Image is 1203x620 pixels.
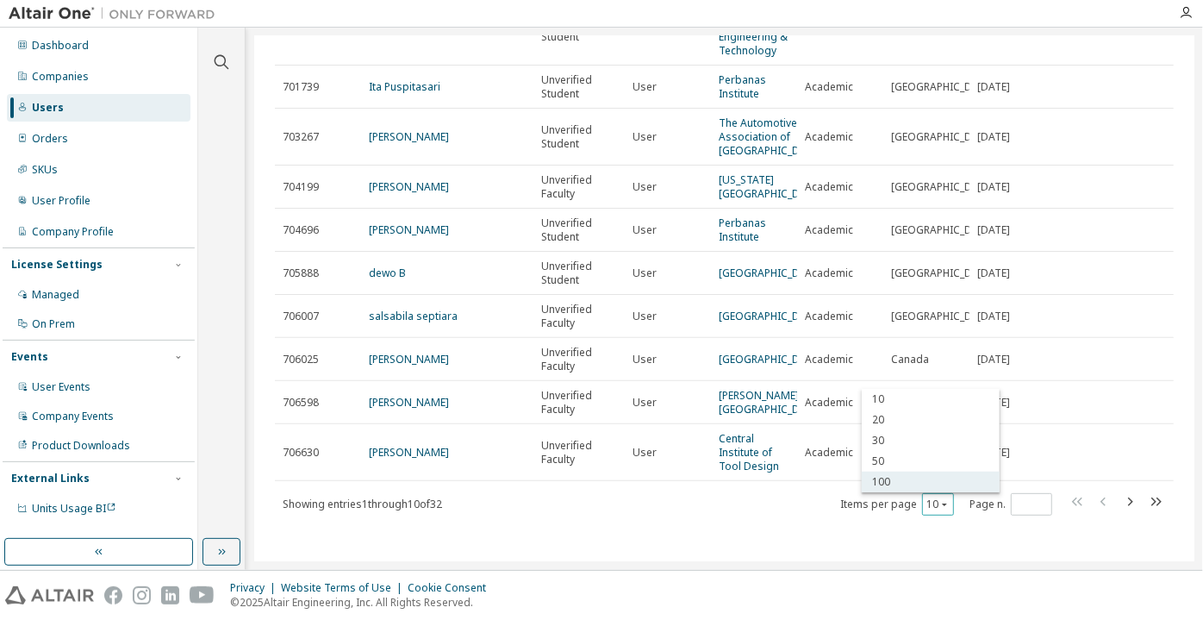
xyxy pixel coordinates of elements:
div: 50 [862,451,1000,472]
a: Perbanas Institute [719,216,766,244]
a: [PERSON_NAME] [369,179,449,194]
span: Unverified Faculty [541,439,617,467]
div: 20 [862,410,1000,430]
span: [GEOGRAPHIC_DATA] [891,130,994,144]
div: Users [32,101,64,115]
div: Privacy [230,581,281,595]
span: Unverified Student [541,73,617,101]
button: 10 [926,498,950,511]
div: 100 [862,472,1000,492]
span: [DATE] [977,180,1010,194]
span: Unverified Student [541,260,617,287]
div: SKUs [32,163,58,177]
span: User [633,180,657,194]
span: [DATE] [977,310,1010,323]
span: User [633,130,657,144]
span: Academic [805,80,853,94]
a: [PERSON_NAME] [369,445,449,460]
span: User [633,266,657,280]
span: Showing entries 1 through 10 of 32 [283,497,442,511]
span: [DATE] [977,266,1010,280]
span: Unverified Faculty [541,389,617,416]
span: 701739 [283,80,319,94]
img: instagram.svg [133,586,151,604]
div: License Settings [11,258,103,272]
span: Academic [805,180,853,194]
a: Central Institute of Tool Design [719,431,779,473]
div: Dashboard [32,39,89,53]
span: 705888 [283,266,319,280]
div: Company Profile [32,225,114,239]
span: Unverified Faculty [541,346,617,373]
span: 706025 [283,353,319,366]
a: Perbanas Institute [719,72,766,101]
a: [PERSON_NAME] [369,395,449,410]
span: User [633,446,657,460]
span: Unverified Faculty [541,173,617,201]
div: Managed [32,288,79,302]
div: 30 [862,430,1000,451]
div: Website Terms of Use [281,581,408,595]
a: [GEOGRAPHIC_DATA] [719,309,822,323]
a: salsabila septiara [369,309,458,323]
span: User [633,310,657,323]
div: User Events [32,380,90,394]
span: 706630 [283,446,319,460]
span: Page n. [969,493,1052,516]
a: dewo B [369,266,406,280]
span: Academic [805,223,853,237]
span: Academic [805,396,853,410]
span: 706007 [283,310,319,323]
span: [GEOGRAPHIC_DATA] [891,223,994,237]
div: Cookie Consent [408,581,496,595]
div: Events [11,350,48,364]
a: [GEOGRAPHIC_DATA] [719,352,822,366]
p: © 2025 Altair Engineering, Inc. All Rights Reserved. [230,595,496,610]
a: [PERSON_NAME][GEOGRAPHIC_DATA] [719,388,822,416]
span: Academic [805,446,853,460]
span: Unverified Student [541,216,617,244]
div: Orders [32,132,68,146]
span: [GEOGRAPHIC_DATA] [891,180,994,194]
img: altair_logo.svg [5,586,94,604]
span: 706598 [283,396,319,410]
span: Canada [891,353,929,366]
span: 704696 [283,223,319,237]
span: User [633,353,657,366]
img: linkedin.svg [161,586,179,604]
a: [PERSON_NAME] [369,222,449,237]
span: Academic [805,266,853,280]
div: On Prem [32,317,75,331]
a: [PERSON_NAME] [369,129,449,144]
span: [DATE] [977,223,1010,237]
span: [DATE] [977,130,1010,144]
span: [GEOGRAPHIC_DATA] [891,310,994,323]
a: The Automotive Res. Association of [GEOGRAPHIC_DATA] [719,116,822,158]
span: [DATE] [977,80,1010,94]
a: [GEOGRAPHIC_DATA] [719,266,822,280]
a: Ita Puspitasari [369,79,440,94]
div: User Profile [32,194,90,208]
span: Academic [805,310,853,323]
span: Unverified Faculty [541,303,617,330]
span: Unverified Student [541,123,617,151]
div: 10 [862,389,1000,410]
span: Units Usage BI [32,501,116,516]
span: Academic [805,353,853,366]
div: Product Downloads [32,439,130,453]
span: [GEOGRAPHIC_DATA] [891,80,994,94]
img: youtube.svg [190,586,215,604]
span: 703267 [283,130,319,144]
span: User [633,80,657,94]
span: [GEOGRAPHIC_DATA] [891,266,994,280]
span: [DATE] [977,353,1010,366]
span: User [633,223,657,237]
div: External Links [11,472,90,485]
span: 704199 [283,180,319,194]
img: facebook.svg [104,586,122,604]
div: Company Events [32,410,114,423]
span: User [633,396,657,410]
span: Items per page [840,493,954,516]
a: [PERSON_NAME] [369,352,449,366]
span: Academic [805,130,853,144]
